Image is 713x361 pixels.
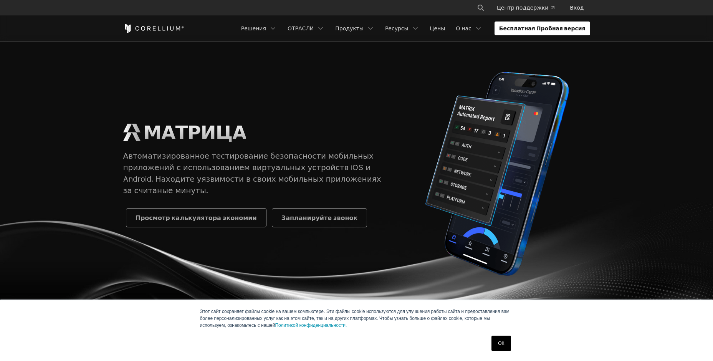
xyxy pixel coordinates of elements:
[564,1,590,15] a: Вход
[275,323,347,328] a: Политикой конфиденциальности.
[200,308,513,329] p: Этот сайт сохраняет файлы cookie на вашем компьютере. Эти файлы cookie используются для улучшения...
[123,24,184,33] a: Дом Кореллиума
[272,209,367,227] a: Запланируйте звонок
[237,22,590,35] div: Навигационное меню
[281,213,358,222] span: Запланируйте звонок
[136,213,257,222] span: Просмотр калькулятора экономии
[144,121,246,144] h1: МАТРИЦА
[123,124,141,141] img: МАТРИЧНЫЙ Логотип
[123,150,389,196] p: Автоматизированное тестирование безопасности мобильных приложений с использованием виртуальных ус...
[425,22,450,35] a: Цены
[451,22,486,35] a: О нас
[474,1,488,15] button: Поиск
[380,22,424,35] a: Ресурсы
[126,209,266,227] a: Просмотр калькулятора экономии
[468,1,590,15] div: Навигационное меню
[495,22,590,35] a: Бесплатная Пробная версия
[283,22,329,35] a: ОТРАСЛИ
[491,336,511,351] a: ОК
[331,22,379,35] a: Продукты
[404,66,590,282] img: Автоматический отчёт Corellium MATRIX для iPhone, показывающий результаты тестирования приложений...
[237,22,281,35] a: Решения
[491,1,561,15] a: Центр поддержки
